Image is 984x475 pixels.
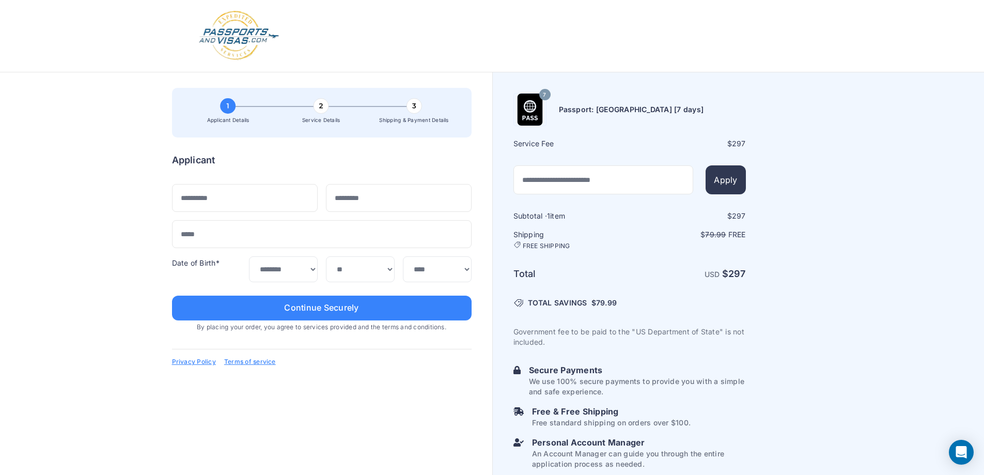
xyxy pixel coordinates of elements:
[528,298,587,308] span: TOTAL SAVINGS
[172,358,216,366] a: Privacy Policy
[513,211,629,221] h6: Subtotal · item
[532,405,691,418] h6: Free & Free Shipping
[559,104,704,115] h6: Passport: [GEOGRAPHIC_DATA] [7 days]
[172,296,472,320] button: Continue Securely
[532,449,746,469] p: An Account Manager can guide you through the entire application process as needed.
[532,436,746,449] h6: Personal Account Manager
[949,440,974,465] div: Open Intercom Messenger
[591,298,617,308] span: $
[705,230,726,239] span: 79.99
[529,376,746,397] p: We use 100% secure payments to provide you with a simple and safe experience.
[631,211,746,221] div: $
[543,88,546,102] span: 7
[172,153,215,167] h6: Applicant
[728,230,746,239] span: Free
[705,270,720,279] span: USD
[728,268,746,279] span: 297
[596,298,617,307] span: 79.99
[513,327,746,347] p: Government fee to be paid to the "US Department of State" is not included.
[732,211,746,220] span: 297
[198,10,280,62] img: Logo
[631,139,746,149] div: $
[513,267,629,281] h6: Total
[532,418,691,428] p: Free standard shipping on orders over $100.
[529,364,746,376] h6: Secure Payments
[523,242,570,250] span: FREE SHIPPING
[631,229,746,240] p: $
[513,229,629,250] h6: Shipping
[172,258,220,267] label: Date of Birth*
[224,358,276,366] a: Terms of service
[513,139,629,149] h6: Service Fee
[547,211,550,220] span: 1
[722,268,746,279] strong: $
[514,94,546,126] img: Product Name
[706,165,745,194] button: Apply
[172,320,472,334] span: By placing your order, you agree to services provided and the terms and conditions.
[732,139,746,148] span: 297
